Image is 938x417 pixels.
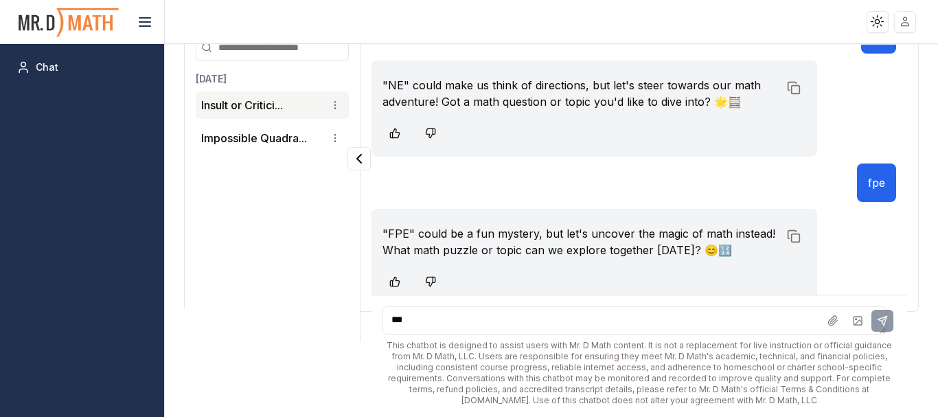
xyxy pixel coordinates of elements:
a: Chat [11,55,153,80]
button: Insult or Critici... [201,97,283,113]
p: "NE" could make us think of directions, but let's steer towards our math adventure! Got a math qu... [382,77,779,110]
button: Conversation options [327,97,343,113]
img: placeholder-user.jpg [895,12,915,32]
p: fpe [868,174,885,191]
h3: [DATE] [196,72,349,86]
button: Impossible Quadra... [201,130,307,146]
div: This chatbot is designed to assist users with Mr. D Math content. It is not a replacement for liv... [382,340,896,406]
button: Collapse panel [347,147,371,170]
span: Chat [36,60,58,74]
img: PromptOwl [17,4,120,41]
button: Conversation options [327,130,343,146]
p: "FPE" could be a fun mystery, but let's uncover the magic of math instead! What math puzzle or to... [382,225,779,258]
